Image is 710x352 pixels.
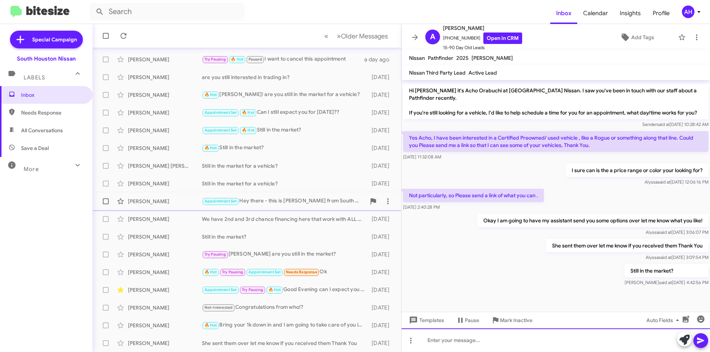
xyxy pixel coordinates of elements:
div: [PERSON_NAME] [128,56,202,63]
div: We have 2nd and 3rd chance financing here that work with ALL credit types. [202,215,368,223]
div: [DATE] [368,304,395,311]
p: Not particularly, so Please send a link of what you can . [403,189,544,202]
button: Previous [320,28,333,44]
span: Inbox [21,91,84,99]
div: [DATE] [368,269,395,276]
div: [DATE] [368,91,395,99]
button: Templates [402,314,450,327]
span: [PERSON_NAME] [443,24,522,33]
div: [PERSON_NAME] [128,180,202,187]
div: are you still interested in trading in? [202,74,368,81]
div: She sent them over let me know if you received them Thank You [202,339,368,347]
div: [PERSON_NAME] [128,233,202,240]
div: [DATE] [368,286,395,294]
span: Appointment Set [204,199,237,204]
span: Pause [465,314,479,327]
div: [DATE] [368,251,395,258]
span: Sender [DATE] 10:28:42 AM [642,122,709,127]
div: [PERSON_NAME] [128,109,202,116]
div: Congratulations from who!? [202,303,368,312]
span: « [324,31,328,41]
div: South Houston Nissan [17,55,76,62]
div: [PERSON_NAME] [128,269,202,276]
div: AH [682,6,694,18]
button: Auto Fields [640,314,688,327]
span: Appointment Set [204,128,237,133]
div: Ok [202,268,368,276]
span: said at [657,179,670,185]
span: » [337,31,341,41]
button: Mark Inactive [485,314,538,327]
div: [PERSON_NAME] [128,322,202,329]
div: Still in the market for a vehicle? [202,180,368,187]
span: 🔥 Hot [242,128,254,133]
button: Pause [450,314,485,327]
p: Yes Acho, I have been interested in a Certified Preowned/ used vehicle , like a Rogue or somethin... [403,131,709,152]
div: Hey there - this is [PERSON_NAME] from South Houston Nissan My manager wanted me to reach out to ... [202,197,366,205]
span: 15-90 Day Old Leads [443,44,522,51]
div: Still in the market for a vehicle? [202,162,368,170]
p: Okay I am going to have my assistant send you some options over let me know what you like! [477,214,709,227]
p: Hi [PERSON_NAME] it's Acho Orabuchi at [GEOGRAPHIC_DATA] Nissan. I saw you've been in touch with ... [403,84,709,119]
span: Alyssa [DATE] 12:06:16 PM [645,179,709,185]
span: 🔥 Hot [204,146,217,150]
div: [PERSON_NAME] [128,304,202,311]
nav: Page navigation example [320,28,392,44]
a: Calendar [577,3,614,24]
span: Pathfinder [428,55,453,61]
span: [PERSON_NAME] [471,55,513,61]
a: Open in CRM [483,33,522,44]
span: A [430,31,435,43]
span: Add Tags [631,31,654,44]
span: Needs Response [21,109,84,116]
span: Active Lead [469,69,497,76]
div: [PERSON_NAME] [PERSON_NAME] [128,162,202,170]
span: [DATE] 2:40:28 PM [403,204,440,210]
div: [DATE] [368,162,395,170]
div: [PERSON_NAME] [128,198,202,205]
div: I want to cancel this appointment [202,55,364,64]
a: Insights [614,3,647,24]
span: Try Pausing [204,57,226,62]
span: Special Campaign [32,36,77,43]
span: Try Pausing [222,270,243,274]
a: Special Campaign [10,31,83,48]
span: said at [659,229,672,235]
div: [DATE] [368,127,395,134]
span: [PERSON_NAME] [DATE] 4:42:56 PM [625,280,709,285]
span: Alyssa [DATE] 3:06:07 PM [646,229,709,235]
div: [DATE] [368,180,395,187]
span: Alyssa [DATE] 3:09:54 PM [646,254,709,260]
div: [PERSON_NAME] [128,91,202,99]
span: Nissan Third Party Lead [409,69,466,76]
span: Needs Response [286,270,317,274]
div: [PERSON_NAME] [128,339,202,347]
div: Still in the market? [202,126,368,134]
span: said at [657,122,670,127]
div: [DATE] [368,322,395,329]
div: [DATE] [368,215,395,223]
span: Auto Fields [646,314,682,327]
div: Still in the market? [202,144,368,152]
span: said at [659,280,672,285]
span: Not-Interested [204,305,233,310]
div: [DATE] [368,339,395,347]
div: [PERSON_NAME] [128,286,202,294]
span: More [24,166,39,172]
div: [PERSON_NAME] [128,127,202,134]
span: Nissan [409,55,425,61]
span: 🔥 Hot [231,57,243,62]
button: Add Tags [599,31,674,44]
span: Paused [248,57,262,62]
span: 🔥 Hot [268,287,281,292]
div: [PERSON_NAME] [128,215,202,223]
span: 🔥 Hot [204,270,217,274]
span: [PHONE_NUMBER] [443,33,522,44]
div: [PERSON_NAME] [128,144,202,152]
p: She sent them over let me know if you received them Thank You [546,239,709,252]
div: Still in the market? [202,233,368,240]
div: Can I still expect you for [DATE]?? [202,108,368,117]
span: Mark Inactive [500,314,532,327]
